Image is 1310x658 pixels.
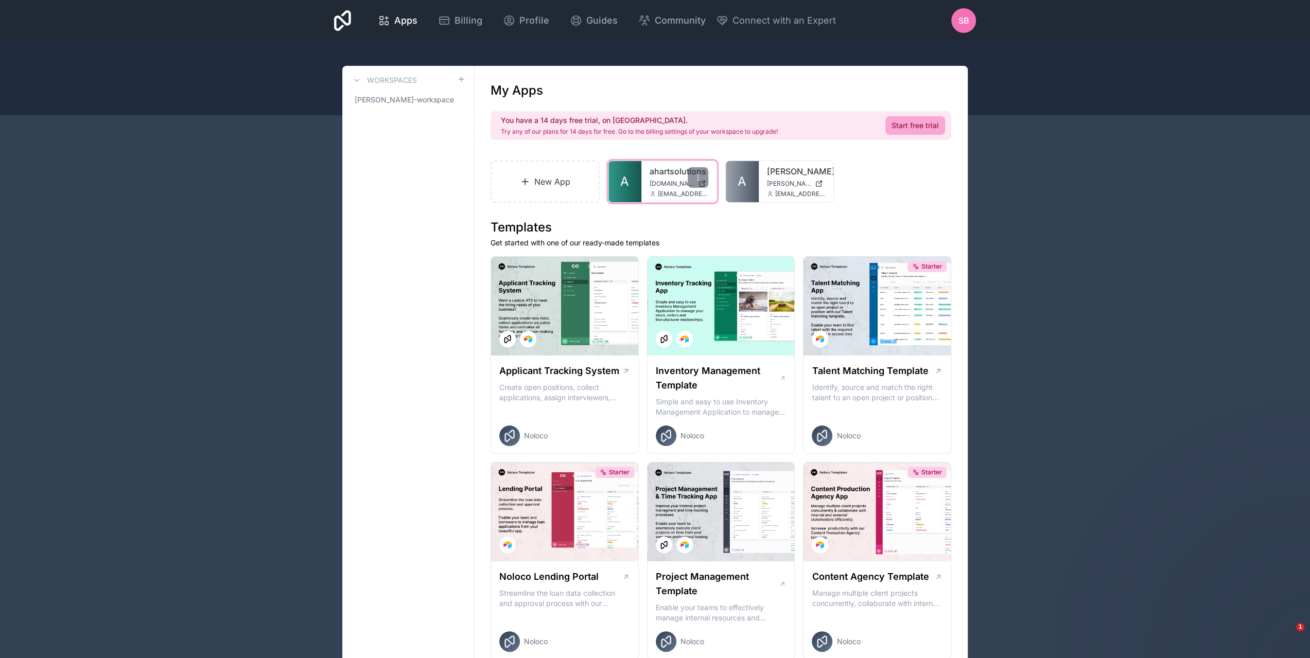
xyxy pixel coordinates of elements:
[716,13,836,28] button: Connect with an Expert
[767,180,811,188] span: [PERSON_NAME][DOMAIN_NAME]
[609,468,630,476] span: Starter
[680,636,704,647] span: Noloco
[738,173,746,190] span: A
[812,570,929,584] h1: Content Agency Template
[650,180,708,188] a: [DOMAIN_NAME]
[524,431,548,441] span: Noloco
[455,13,482,28] span: Billing
[586,13,618,28] span: Guides
[658,190,708,198] span: [EMAIL_ADDRESS][DOMAIN_NAME]
[656,397,787,417] p: Simple and easy to use Inventory Management Application to manage your stock, orders and Manufact...
[491,161,600,203] a: New App
[958,14,969,27] span: SB
[767,180,826,188] a: [PERSON_NAME][DOMAIN_NAME]
[524,335,532,343] img: Airtable Logo
[503,541,512,549] img: Airtable Logo
[656,364,779,393] h1: Inventory Management Template
[499,364,619,378] h1: Applicant Tracking System
[680,431,704,441] span: Noloco
[394,13,417,28] span: Apps
[656,570,779,598] h1: Project Management Template
[430,9,491,32] a: Billing
[355,95,454,105] span: [PERSON_NAME]-workspace
[775,190,826,198] span: [EMAIL_ADDRESS][DOMAIN_NAME]
[519,13,549,28] span: Profile
[836,636,860,647] span: Noloco
[499,570,599,584] h1: Noloco Lending Portal
[491,219,951,236] h1: Templates
[370,9,426,32] a: Apps
[351,74,417,86] a: Workspaces
[562,9,626,32] a: Guides
[524,636,548,647] span: Noloco
[650,180,694,188] span: [DOMAIN_NAME]
[732,13,836,28] span: Connect with an Expert
[499,382,630,403] p: Create open positions, collect applications, assign interviewers, centralise candidate feedback a...
[620,173,629,190] span: A
[650,165,708,177] a: ahartsolutions
[921,262,942,271] span: Starter
[630,9,714,32] a: Community
[816,335,824,343] img: Airtable Logo
[495,9,557,32] a: Profile
[491,238,951,248] p: Get started with one of our ready-made templates
[680,335,689,343] img: Airtable Logo
[726,161,759,202] a: A
[836,431,860,441] span: Noloco
[812,588,942,609] p: Manage multiple client projects concurrently, collaborate with internal and external stakeholders...
[1296,623,1304,631] span: 1
[885,116,945,135] a: Start free trial
[351,91,465,109] a: [PERSON_NAME]-workspace
[767,165,826,177] a: [PERSON_NAME]
[816,541,824,549] img: Airtable Logo
[812,364,928,378] h1: Talent Matching Template
[655,13,706,28] span: Community
[1104,558,1310,630] iframe: Intercom notifications message
[656,602,787,623] p: Enable your teams to effectively manage internal resources and execute client projects on time.
[491,82,543,99] h1: My Apps
[680,541,689,549] img: Airtable Logo
[921,468,942,476] span: Starter
[501,115,778,126] h2: You have a 14 days free trial, on [GEOGRAPHIC_DATA].
[812,382,942,403] p: Identify, source and match the right talent to an open project or position with our Talent Matchi...
[499,588,630,609] p: Streamline the loan data collection and approval process with our Lending Portal template.
[501,128,778,136] p: Try any of our plans for 14 days for free. Go to the billing settings of your workspace to upgrade!
[367,75,417,85] h3: Workspaces
[608,161,641,202] a: A
[1275,623,1300,648] iframe: Intercom live chat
